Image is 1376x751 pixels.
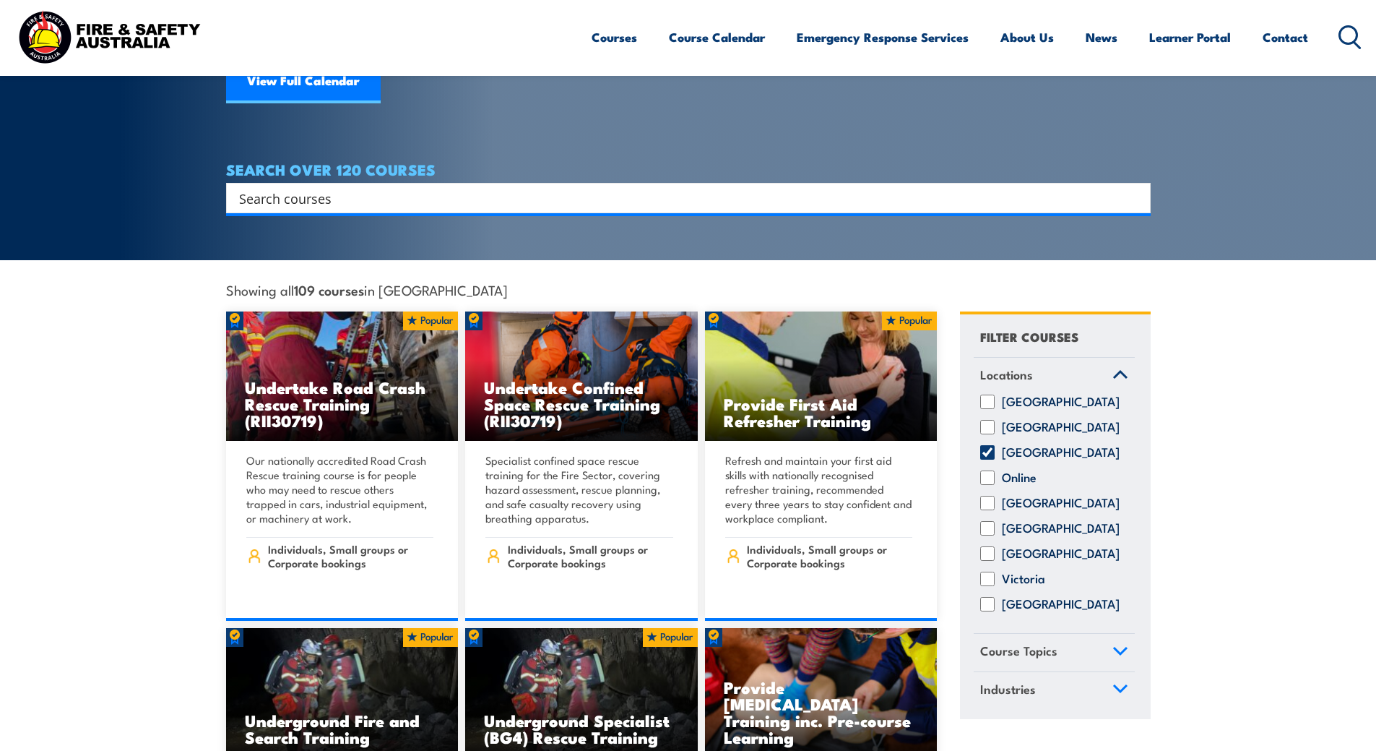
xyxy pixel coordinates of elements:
[1002,445,1120,460] label: [GEOGRAPHIC_DATA]
[974,634,1135,671] a: Course Topics
[1000,18,1054,56] a: About Us
[1149,18,1231,56] a: Learner Portal
[294,280,364,299] strong: 109 courses
[705,312,938,442] img: Provide First Aid (Blended Learning)
[484,379,679,429] h3: Undertake Confined Space Rescue Training (RII30719)
[669,18,765,56] a: Course Calendar
[465,312,698,442] a: Undertake Confined Space Rescue Training (RII30719)
[1002,546,1120,561] label: [GEOGRAPHIC_DATA]
[980,365,1033,385] span: Locations
[1002,395,1120,409] label: [GEOGRAPHIC_DATA]
[508,542,673,570] span: Individuals, Small groups or Corporate bookings
[725,453,913,525] p: Refresh and maintain your first aid skills with nationally recognised refresher training, recomme...
[980,327,1078,346] h4: FILTER COURSES
[226,312,459,442] a: Undertake Road Crash Rescue Training (RII30719)
[592,18,637,56] a: Courses
[974,358,1135,395] a: Locations
[239,187,1119,209] input: Search input
[797,18,969,56] a: Emergency Response Services
[980,641,1057,661] span: Course Topics
[1086,18,1117,56] a: News
[246,453,434,525] p: Our nationally accredited Road Crash Rescue training course is for people who may need to rescue ...
[245,712,440,745] h3: Underground Fire and Search Training
[1002,471,1037,485] label: Online
[1002,420,1120,434] label: [GEOGRAPHIC_DATA]
[465,312,698,442] img: Undertake Confined Space Rescue Training (non Fire-Sector) (2)
[724,679,919,745] h3: Provide [MEDICAL_DATA] Training inc. Pre-course Learning
[980,679,1036,699] span: Industries
[1002,597,1120,611] label: [GEOGRAPHIC_DATA]
[1002,572,1045,586] label: Victoria
[226,312,459,442] img: Road Crash Rescue Training
[747,542,912,570] span: Individuals, Small groups or Corporate bookings
[1125,188,1146,208] button: Search magnifier button
[242,188,1122,208] form: Search form
[226,161,1151,177] h4: SEARCH OVER 120 COURSES
[1263,18,1308,56] a: Contact
[226,60,381,103] a: View Full Calendar
[485,453,673,525] p: Specialist confined space rescue training for the Fire Sector, covering hazard assessment, rescue...
[245,379,440,429] h3: Undertake Road Crash Rescue Training (RII30719)
[974,672,1135,710] a: Industries
[268,542,433,570] span: Individuals, Small groups or Corporate bookings
[484,712,679,745] h3: Underground Specialist (BG4) Rescue Training
[1002,521,1120,536] label: [GEOGRAPHIC_DATA]
[724,395,919,429] h3: Provide First Aid Refresher Training
[705,312,938,442] a: Provide First Aid Refresher Training
[226,282,508,297] span: Showing all in [GEOGRAPHIC_DATA]
[1002,496,1120,510] label: [GEOGRAPHIC_DATA]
